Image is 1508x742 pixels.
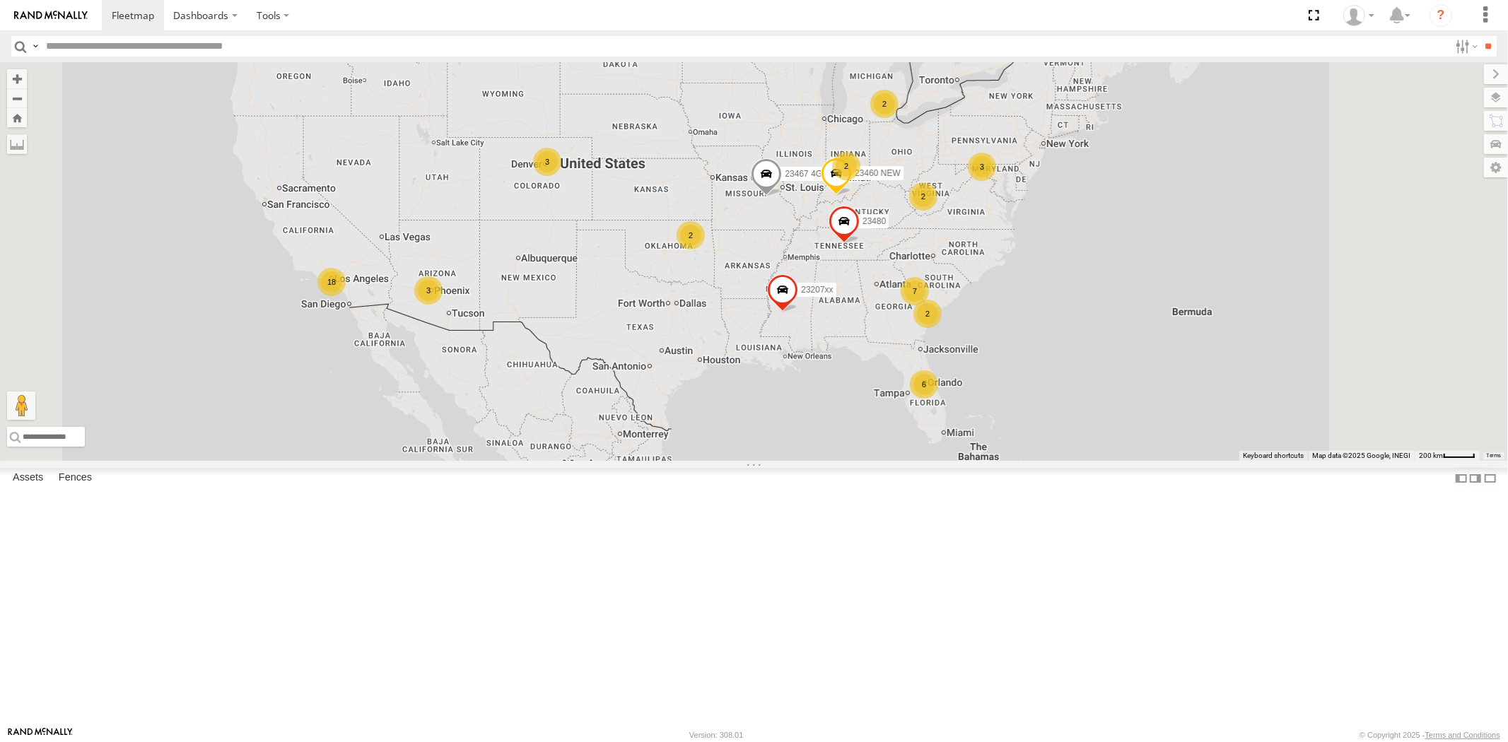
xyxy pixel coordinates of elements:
div: 2 [913,300,942,328]
span: 23467 4G [785,169,822,179]
div: 18 [317,268,346,296]
div: 6 [910,370,938,399]
button: Drag Pegman onto the map to open Street View [7,391,35,420]
div: Sardor Khadjimedov [1338,5,1379,26]
div: 7 [901,277,929,305]
div: 2 [909,182,937,211]
span: 23480 [862,216,885,226]
div: 2 [677,221,705,249]
span: 23460 NEW [855,168,901,178]
label: Dock Summary Table to the Right [1468,468,1483,488]
button: Map Scale: 200 km per 42 pixels [1415,451,1480,461]
button: Zoom Home [7,108,27,127]
label: Assets [6,469,50,488]
div: 2 [832,152,860,180]
button: Zoom in [7,69,27,88]
button: Zoom out [7,88,27,108]
img: rand-logo.svg [14,11,88,20]
label: Fences [52,469,99,488]
label: Search Query [30,36,41,57]
span: 23207xx [801,285,833,295]
div: 2 [870,90,899,118]
a: Terms and Conditions [1425,731,1500,739]
i: ? [1430,4,1452,27]
label: Hide Summary Table [1483,468,1497,488]
div: © Copyright 2025 - [1360,731,1500,739]
a: Terms (opens in new tab) [1487,453,1502,459]
label: Map Settings [1484,158,1508,177]
button: Keyboard shortcuts [1243,451,1304,461]
label: Dock Summary Table to the Left [1454,468,1468,488]
div: 3 [414,276,443,305]
a: Visit our Website [8,728,73,742]
span: Map data ©2025 Google, INEGI [1312,452,1410,459]
label: Search Filter Options [1450,36,1480,57]
div: Version: 308.01 [689,731,743,739]
div: 3 [968,153,996,181]
label: Measure [7,134,27,154]
span: 200 km [1419,452,1443,459]
div: 3 [533,148,561,176]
